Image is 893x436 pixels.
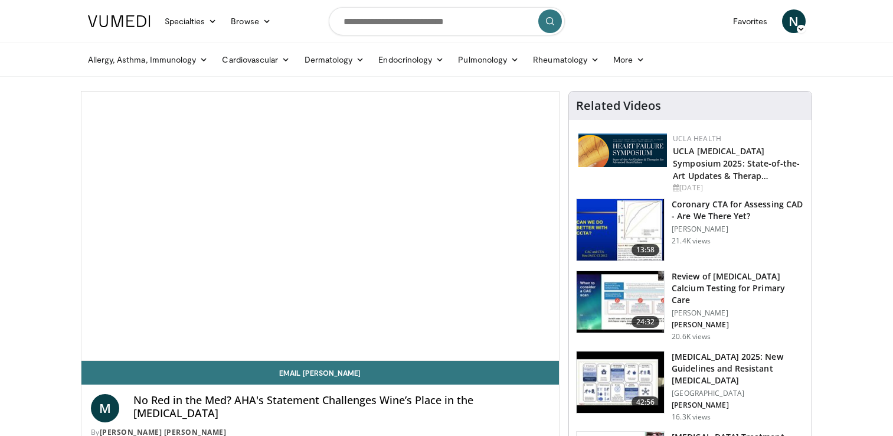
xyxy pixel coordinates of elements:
[81,92,560,361] video-js: Video Player
[672,224,804,234] p: [PERSON_NAME]
[632,316,660,328] span: 24:32
[576,99,661,113] h4: Related Videos
[672,271,804,306] h3: Review of [MEDICAL_DATA] Calcium Testing for Primary Care
[673,145,800,181] a: UCLA [MEDICAL_DATA] Symposium 2025: State-of-the-Art Updates & Therap…
[88,15,151,27] img: VuMedi Logo
[672,351,804,386] h3: [MEDICAL_DATA] 2025: New Guidelines and Resistant [MEDICAL_DATA]
[577,199,664,261] img: 34b2b9a4-89e5-4b8c-b553-8a638b61a706.150x105_q85_crop-smart_upscale.jpg
[578,134,667,167] img: 0682476d-9aca-4ba2-9755-3b180e8401f5.png.150x105_q85_autocrop_double_scale_upscale_version-0.2.png
[224,9,278,33] a: Browse
[632,244,660,256] span: 13:58
[576,351,804,422] a: 42:56 [MEDICAL_DATA] 2025: New Guidelines and Resistant [MEDICAL_DATA] [GEOGRAPHIC_DATA] [PERSON_...
[329,7,565,35] input: Search topics, interventions
[576,199,804,261] a: 13:58 Coronary CTA for Assessing CAD - Are We There Yet? [PERSON_NAME] 21.4K views
[371,48,451,71] a: Endocrinology
[577,352,664,413] img: 280bcb39-0f4e-42eb-9c44-b41b9262a277.150x105_q85_crop-smart_upscale.jpg
[576,271,804,341] a: 24:32 Review of [MEDICAL_DATA] Calcium Testing for Primary Care [PERSON_NAME] [PERSON_NAME] 20.6K...
[215,48,297,71] a: Cardiovascular
[726,9,775,33] a: Favorites
[91,394,119,422] a: M
[133,394,550,419] h4: No Red in the Med? AHA's Statement Challenges Wine’s Place in the [MEDICAL_DATA]
[81,48,215,71] a: Allergy, Asthma, Immunology
[606,48,652,71] a: More
[526,48,606,71] a: Rheumatology
[672,332,711,341] p: 20.6K views
[672,320,804,330] p: [PERSON_NAME]
[673,134,721,144] a: UCLA Health
[451,48,526,71] a: Pulmonology
[632,396,660,408] span: 42:56
[297,48,372,71] a: Dermatology
[672,412,711,422] p: 16.3K views
[672,199,804,222] h3: Coronary CTA for Assessing CAD - Are We There Yet?
[782,9,806,33] a: N
[672,236,711,246] p: 21.4K views
[158,9,224,33] a: Specialties
[672,389,804,398] p: [GEOGRAPHIC_DATA]
[577,271,664,333] img: f4af32e0-a3f3-4dd9-8ed6-e543ca885e6d.150x105_q85_crop-smart_upscale.jpg
[673,183,802,193] div: [DATE]
[672,401,804,410] p: [PERSON_NAME]
[81,361,560,385] a: Email [PERSON_NAME]
[672,308,804,318] p: [PERSON_NAME]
